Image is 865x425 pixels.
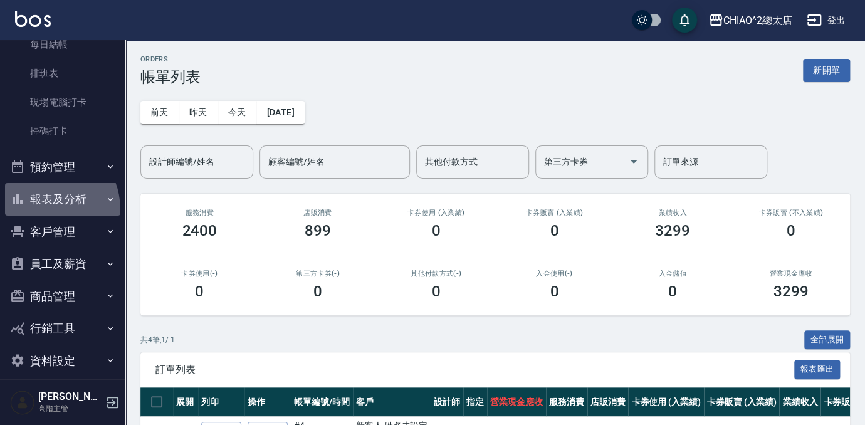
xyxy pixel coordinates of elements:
[510,270,599,278] h2: 入金使用(-)
[802,9,850,32] button: 登出
[155,209,244,217] h3: 服務消費
[672,8,697,33] button: save
[5,248,120,280] button: 員工及薪資
[291,387,353,417] th: 帳單編號/時間
[5,183,120,216] button: 報表及分析
[546,387,587,417] th: 服務消費
[155,270,244,278] h2: 卡券使用(-)
[274,270,362,278] h2: 第三方卡券(-)
[305,222,331,239] h3: 899
[5,345,120,377] button: 資料設定
[5,312,120,345] button: 行銷工具
[313,283,322,300] h3: 0
[629,209,717,217] h2: 業績收入
[794,363,841,375] a: 報表匯出
[550,283,558,300] h3: 0
[155,364,794,376] span: 訂單列表
[779,387,820,417] th: 業績收入
[140,55,201,63] h2: ORDERS
[463,387,487,417] th: 指定
[747,270,835,278] h2: 營業現金應收
[5,88,120,117] a: 現場電腦打卡
[140,68,201,86] h3: 帳單列表
[655,222,690,239] h3: 3299
[15,11,51,27] img: Logo
[787,222,795,239] h3: 0
[198,387,244,417] th: 列印
[794,360,841,379] button: 報表匯出
[5,59,120,88] a: 排班表
[704,387,780,417] th: 卡券販賣 (入業績)
[38,403,102,414] p: 高階主管
[38,391,102,403] h5: [PERSON_NAME]
[803,64,850,76] a: 新開單
[803,59,850,82] button: 新開單
[587,387,629,417] th: 店販消費
[432,283,441,300] h3: 0
[182,222,217,239] h3: 2400
[10,390,35,415] img: Person
[140,101,179,124] button: 前天
[179,101,218,124] button: 昨天
[629,270,717,278] h2: 入金儲值
[140,334,175,345] p: 共 4 筆, 1 / 1
[747,209,835,217] h2: 卡券販賣 (不入業績)
[5,151,120,184] button: 預約管理
[773,283,809,300] h3: 3299
[432,222,441,239] h3: 0
[668,283,677,300] h3: 0
[195,283,204,300] h3: 0
[703,8,797,33] button: CHIAO^2總太店
[510,209,599,217] h2: 卡券販賣 (入業績)
[5,30,120,59] a: 每日結帳
[244,387,291,417] th: 操作
[804,330,851,350] button: 全部展開
[5,117,120,145] a: 掃碼打卡
[5,216,120,248] button: 客戶管理
[392,270,480,278] h2: 其他付款方式(-)
[550,222,558,239] h3: 0
[218,101,257,124] button: 今天
[723,13,792,28] div: CHIAO^2總太店
[353,387,431,417] th: 客戶
[487,387,546,417] th: 營業現金應收
[173,387,198,417] th: 展開
[392,209,480,217] h2: 卡券使用 (入業績)
[628,387,704,417] th: 卡券使用 (入業績)
[431,387,463,417] th: 設計師
[274,209,362,217] h2: 店販消費
[5,280,120,313] button: 商品管理
[256,101,304,124] button: [DATE]
[624,152,644,172] button: Open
